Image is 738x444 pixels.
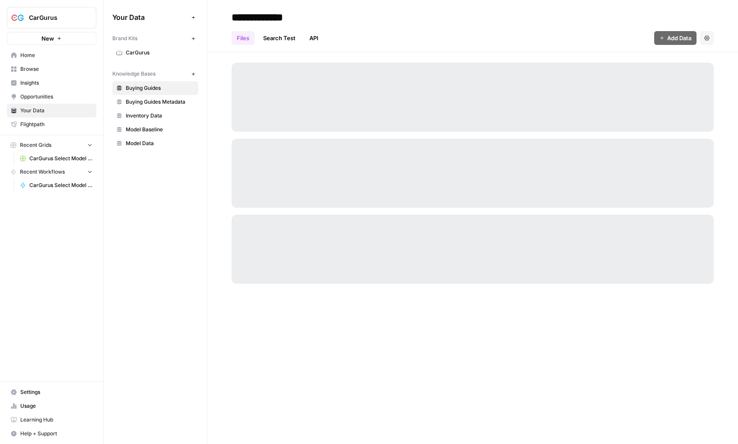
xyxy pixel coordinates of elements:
a: Your Data [7,104,96,117]
span: Model Data [126,140,194,147]
span: Your Data [112,12,188,22]
span: Add Data [667,34,691,42]
span: Learning Hub [20,416,92,424]
span: CarGurus Select Model Year [29,181,92,189]
a: CarGurus [112,46,198,60]
a: Model Data [112,136,198,150]
a: Browse [7,62,96,76]
img: CarGurus Logo [10,10,25,25]
span: Knowledge Bases [112,70,156,78]
span: CarGurus Select Model Year [29,155,92,162]
span: Model Baseline [126,126,194,133]
button: Recent Grids [7,139,96,152]
a: Flightpath [7,117,96,131]
span: CarGurus [126,49,194,57]
a: Inventory Data [112,109,198,123]
a: Settings [7,385,96,399]
span: Usage [20,402,92,410]
span: Browse [20,65,92,73]
button: Recent Workflows [7,165,96,178]
a: Home [7,48,96,62]
span: Brand Kits [112,35,137,42]
a: Model Baseline [112,123,198,136]
span: Flightpath [20,121,92,128]
span: Help + Support [20,430,92,438]
a: Search Test [258,31,301,45]
span: Home [20,51,92,59]
span: Inventory Data [126,112,194,120]
a: Learning Hub [7,413,96,427]
button: Help + Support [7,427,96,441]
span: New [41,34,54,43]
button: New [7,32,96,45]
a: CarGurus Select Model Year [16,178,96,192]
a: Files [232,31,254,45]
a: Buying Guides Metadata [112,95,198,109]
span: Your Data [20,107,92,114]
a: Insights [7,76,96,90]
a: Buying Guides [112,81,198,95]
button: Workspace: CarGurus [7,7,96,29]
span: Recent Grids [20,141,51,149]
span: Buying Guides [126,84,194,92]
a: Usage [7,399,96,413]
button: Add Data [654,31,697,45]
span: Settings [20,388,92,396]
a: CarGurus Select Model Year [16,152,96,165]
span: Insights [20,79,92,87]
span: Recent Workflows [20,168,65,176]
a: Opportunities [7,90,96,104]
span: Buying Guides Metadata [126,98,194,106]
span: CarGurus [29,13,81,22]
a: API [304,31,324,45]
span: Opportunities [20,93,92,101]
